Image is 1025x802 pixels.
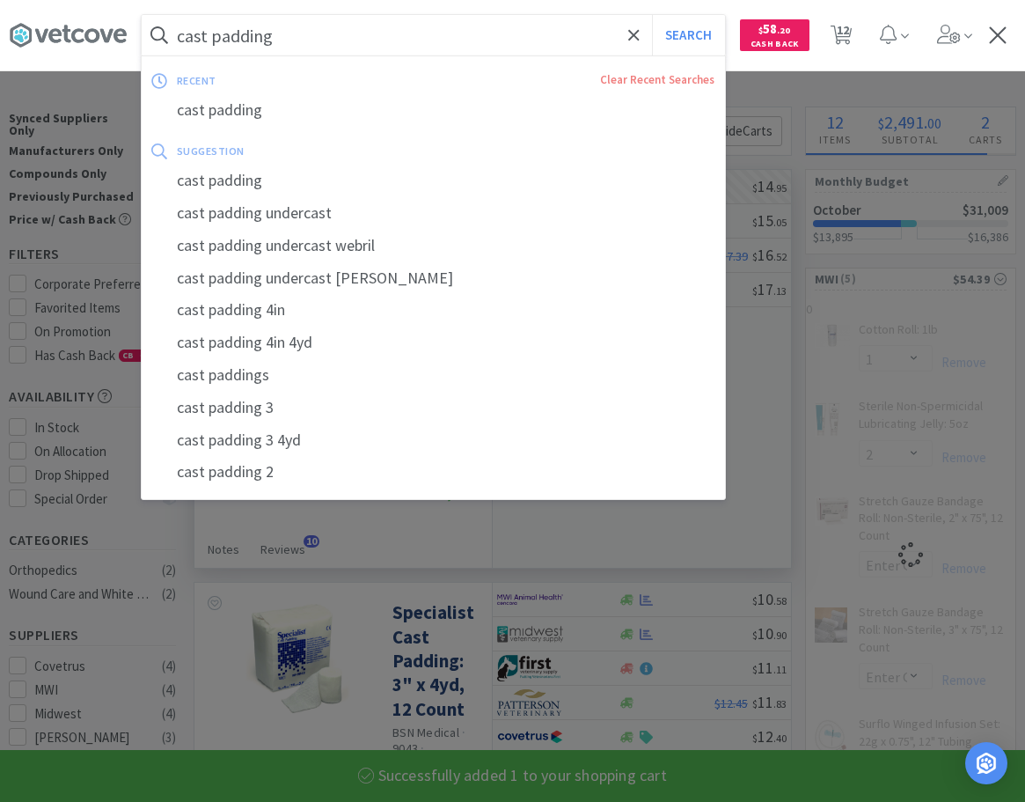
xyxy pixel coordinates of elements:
div: cast padding 4in [142,294,725,327]
div: cast padding undercast webril [142,230,725,262]
div: cast padding 4in 4yd [142,327,725,359]
div: cast padding undercast [142,197,725,230]
div: cast padding 3 4yd [142,424,725,457]
button: Search [652,15,725,55]
span: . 20 [777,25,790,36]
div: cast padding [142,165,725,197]
div: cast padding undercast [PERSON_NAME] [142,262,725,295]
span: $ [758,25,763,36]
a: 12 [824,30,860,46]
div: recent [177,67,408,94]
div: cast padding 3 [142,392,725,424]
div: cast padding [142,94,725,127]
div: Open Intercom Messenger [965,742,1007,784]
a: Clear Recent Searches [600,72,714,87]
div: cast padding 2 [142,456,725,489]
a: $58.20Cash Back [740,11,809,59]
div: suggestion [177,137,480,165]
span: Cash Back [750,40,799,51]
span: 58 [758,20,790,37]
input: Search by item, sku, manufacturer, ingredient, size... [142,15,725,55]
div: cast paddings [142,359,725,392]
